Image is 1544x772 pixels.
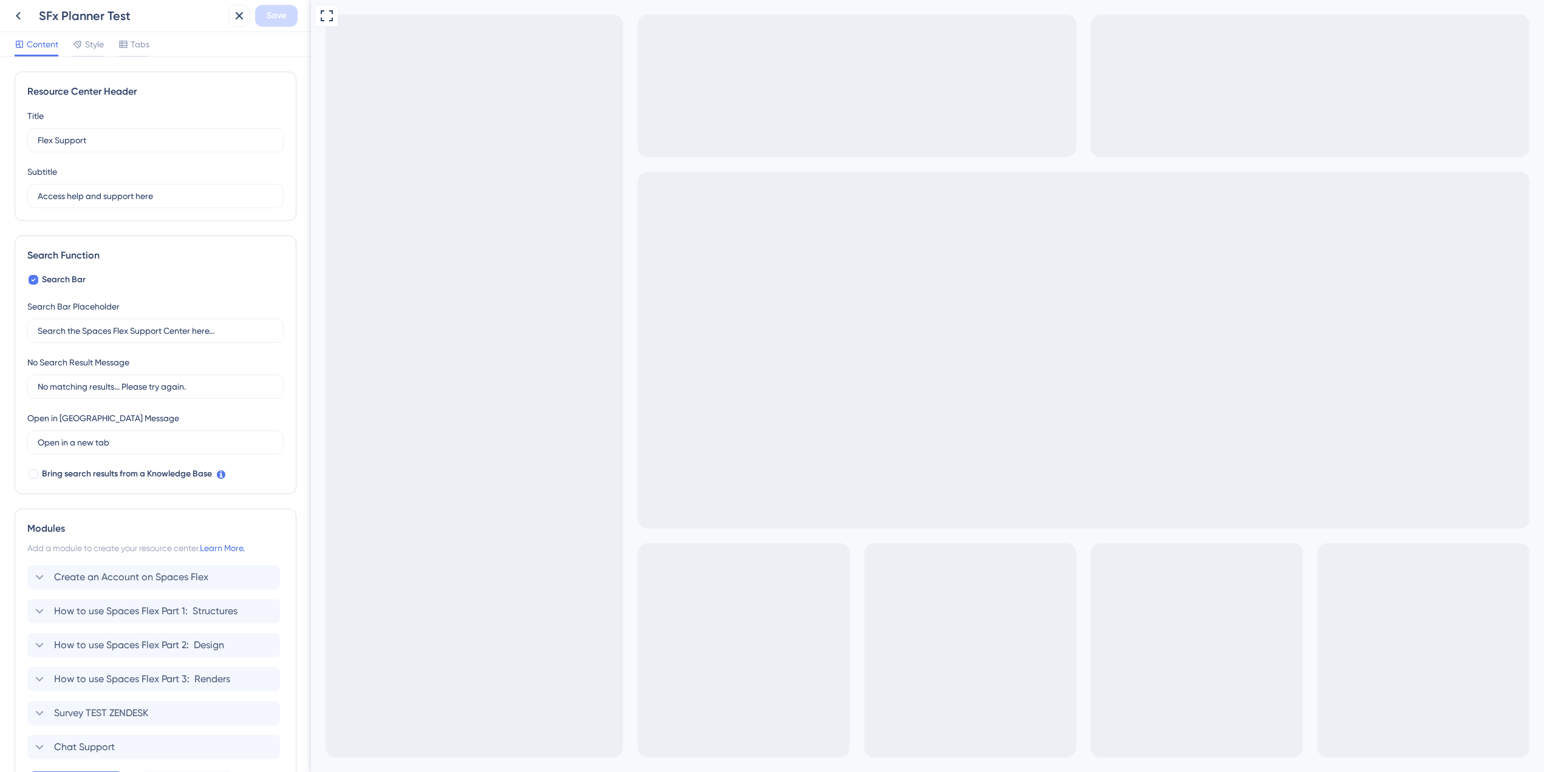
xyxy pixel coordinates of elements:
[39,7,224,24] div: SFx Planner Test
[27,355,129,370] div: No Search Result Message
[54,604,237,618] span: How to use Spaces Flex Part 1: Structures
[27,109,44,123] div: Title
[42,273,86,287] span: Search Bar
[27,299,120,314] div: Search Bar Placeholder
[131,37,149,52] span: Tabs
[85,37,104,52] span: Style
[27,543,200,553] span: Add a module to create your resource center.
[54,740,115,754] span: Chat Support
[56,6,60,16] div: 3
[27,521,284,536] div: Modules
[27,735,284,759] div: Chat Support
[54,638,224,652] span: How to use Spaces Flex Part 2: Design
[38,436,273,449] input: Open in a new tab
[27,667,284,691] div: How to use Spaces Flex Part 3: Renders
[54,672,230,686] span: How to use Spaces Flex Part 3: Renders
[38,189,273,203] input: Description
[200,543,245,553] a: Learn More.
[27,599,284,623] div: How to use Spaces Flex Part 1: Structures
[38,134,273,147] input: Title
[28,3,47,18] span: Help
[27,37,58,52] span: Content
[255,5,298,27] button: Save
[27,565,284,589] div: Create an Account on Spaces Flex
[38,324,273,337] input: Search the Spaces Flex Support Center here...
[27,701,284,725] div: Survey TEST ZENDESK
[27,411,179,425] div: Open in [GEOGRAPHIC_DATA] Message
[267,8,286,23] span: Save
[38,380,273,393] input: No matching results... Please try again.
[42,467,212,481] span: Bring search results from a Knowledge Base
[27,633,284,657] div: How to use Spaces Flex Part 2: Design
[54,570,208,584] span: Create an Account on Spaces Flex
[27,248,284,263] div: Search Function
[27,164,57,179] div: Subtitle
[27,84,284,99] div: Resource Center Header
[54,706,148,720] span: Survey TEST ZENDESK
